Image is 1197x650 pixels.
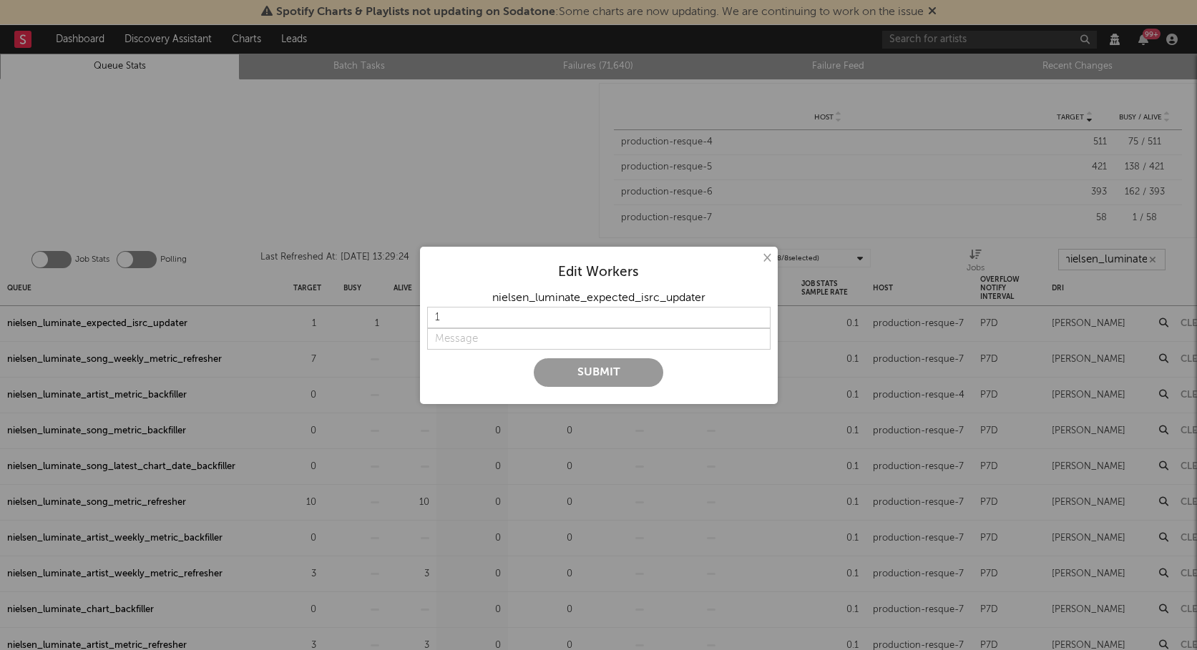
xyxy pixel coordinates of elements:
button: × [758,250,774,266]
div: Edit Workers [427,264,771,281]
input: Message [427,328,771,350]
button: Submit [534,358,663,387]
input: Target [427,307,771,328]
div: nielsen_luminate_expected_isrc_updater [427,290,771,307]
